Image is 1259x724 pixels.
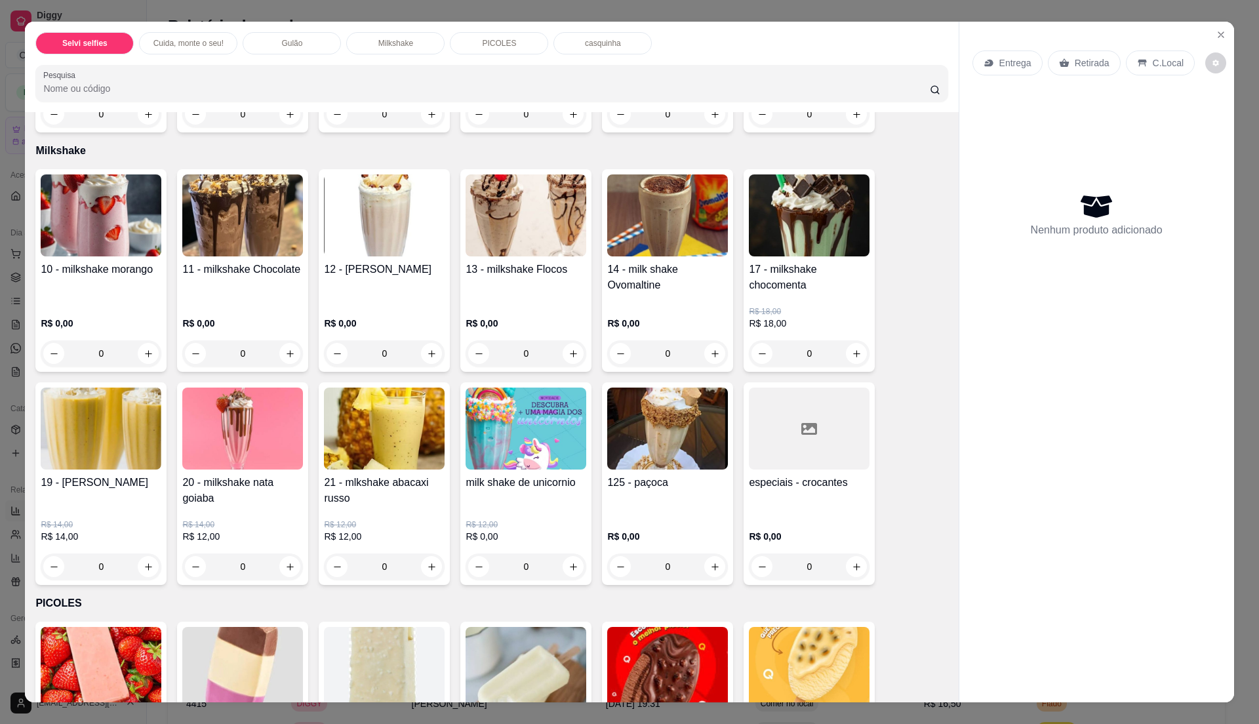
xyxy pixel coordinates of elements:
[324,262,445,277] h4: 12 - [PERSON_NAME]
[749,174,869,256] img: product-image
[41,174,161,256] img: product-image
[466,519,586,530] p: R$ 12,00
[182,530,303,543] p: R$ 12,00
[182,475,303,506] h4: 20 - milkshake nata goiaba
[327,104,348,125] button: decrease-product-quantity
[607,174,728,256] img: product-image
[607,475,728,491] h4: 125 - paçoca
[999,56,1031,70] p: Entrega
[466,475,586,491] h4: milk shake de unicornio
[607,627,728,709] img: product-image
[1075,56,1109,70] p: Retirada
[466,388,586,470] img: product-image
[846,104,867,125] button: increase-product-quantity
[182,317,303,330] p: R$ 0,00
[43,104,64,125] button: decrease-product-quantity
[468,104,489,125] button: decrease-product-quantity
[563,104,584,125] button: increase-product-quantity
[749,262,869,293] h4: 17 - milkshake chocomenta
[41,475,161,491] h4: 19 - [PERSON_NAME]
[1210,24,1231,45] button: Close
[466,174,586,256] img: product-image
[41,627,161,709] img: product-image
[43,82,929,95] input: Pesquisa
[610,104,631,125] button: decrease-product-quantity
[41,530,161,543] p: R$ 14,00
[607,317,728,330] p: R$ 0,00
[751,104,772,125] button: decrease-product-quantity
[482,38,516,49] p: PICOLES
[279,104,300,125] button: increase-product-quantity
[607,388,728,470] img: product-image
[585,38,621,49] p: casquinha
[1153,56,1184,70] p: C.Local
[35,595,948,611] p: PICOLES
[41,317,161,330] p: R$ 0,00
[466,317,586,330] p: R$ 0,00
[324,388,445,470] img: product-image
[182,627,303,709] img: product-image
[749,306,869,317] p: R$ 18,00
[607,262,728,293] h4: 14 - milk shake Ovomaltine
[466,627,586,709] img: product-image
[378,38,413,49] p: Milkshake
[62,38,108,49] p: Selvi selfies
[324,317,445,330] p: R$ 0,00
[41,388,161,470] img: product-image
[41,262,161,277] h4: 10 - milkshake morango
[1031,222,1163,238] p: Nenhum produto adicionado
[182,388,303,470] img: product-image
[466,262,586,277] h4: 13 - milkshake Flocos
[324,627,445,709] img: product-image
[138,104,159,125] button: increase-product-quantity
[324,174,445,256] img: product-image
[466,530,586,543] p: R$ 0,00
[153,38,224,49] p: Cuida, monte o seu!
[607,530,728,543] p: R$ 0,00
[749,627,869,709] img: product-image
[324,475,445,506] h4: 21 - mlkshake abacaxi russo
[704,104,725,125] button: increase-product-quantity
[35,143,948,159] p: Milkshake
[421,104,442,125] button: increase-product-quantity
[281,38,302,49] p: Gulão
[41,519,161,530] p: R$ 14,00
[43,70,80,81] label: Pesquisa
[1205,52,1226,73] button: decrease-product-quantity
[182,174,303,256] img: product-image
[324,519,445,530] p: R$ 12,00
[749,530,869,543] p: R$ 0,00
[749,475,869,491] h4: especiais - crocantes
[182,262,303,277] h4: 11 - milkshake Chocolate
[749,317,869,330] p: R$ 18,00
[182,519,303,530] p: R$ 14,00
[185,104,206,125] button: decrease-product-quantity
[324,530,445,543] p: R$ 12,00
